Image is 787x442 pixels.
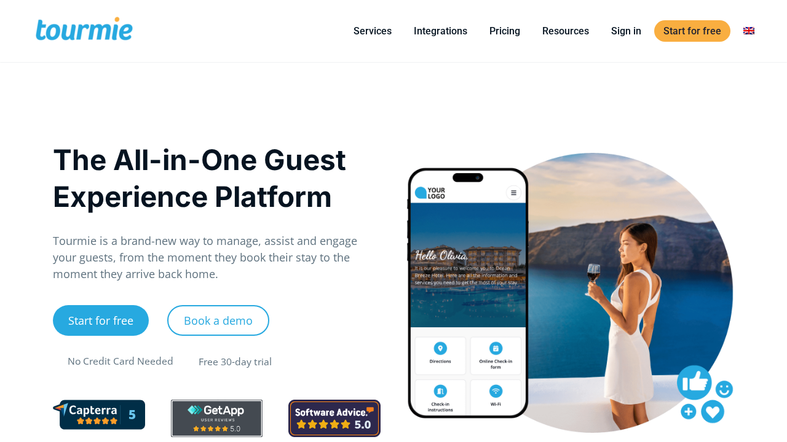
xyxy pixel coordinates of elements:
a: Services [344,23,401,39]
a: Book a demo [167,305,269,336]
a: Sign in [602,23,651,39]
a: Resources [533,23,598,39]
div: Free 30-day trial [199,355,272,370]
a: Start for free [654,20,730,42]
div: No Credit Card Needed [68,354,173,369]
p: Tourmie is a brand-new way to manage, assist and engage your guests, from the moment they book th... [53,233,381,282]
h1: The All-in-One Guest Experience Platform [53,141,381,215]
a: Integrations [405,23,477,39]
a: Pricing [480,23,529,39]
a: Start for free [53,305,149,336]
